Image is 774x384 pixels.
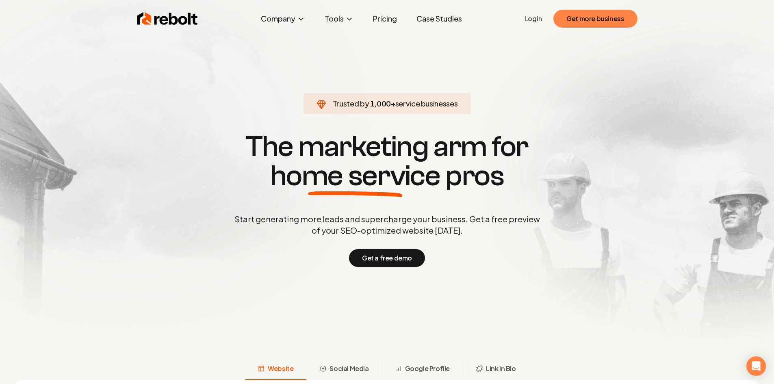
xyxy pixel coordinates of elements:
[245,359,306,380] button: Website
[410,11,468,27] a: Case Studies
[463,359,529,380] button: Link in Bio
[233,213,542,236] p: Start generating more leads and supercharge your business. Get a free preview of your SEO-optimiz...
[192,132,582,191] h1: The marketing arm for pros
[254,11,312,27] button: Company
[268,364,293,373] span: Website
[382,359,463,380] button: Google Profile
[349,249,425,267] button: Get a free demo
[486,364,516,373] span: Link in Bio
[391,99,395,108] span: +
[306,359,382,380] button: Social Media
[405,364,450,373] span: Google Profile
[553,10,637,28] button: Get more business
[366,11,403,27] a: Pricing
[137,11,198,27] img: Rebolt Logo
[318,11,360,27] button: Tools
[395,99,458,108] span: service businesses
[270,161,440,191] span: home service
[370,98,391,109] span: 1,000
[330,364,369,373] span: Social Media
[333,99,369,108] span: Trusted by
[746,356,766,376] div: Open Intercom Messenger
[525,14,542,24] a: Login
